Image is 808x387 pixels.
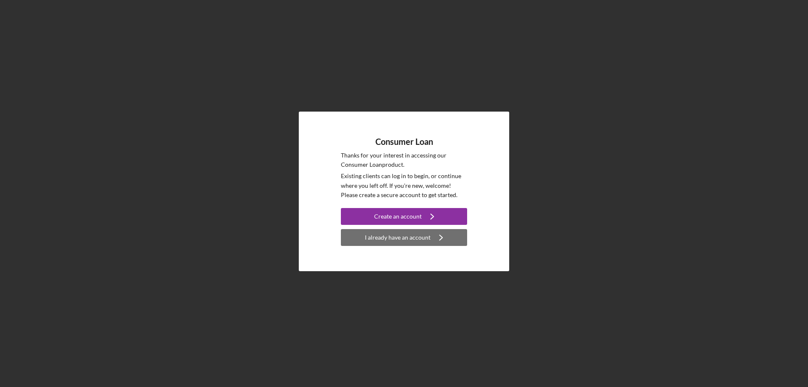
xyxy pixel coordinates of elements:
[341,151,467,170] p: Thanks for your interest in accessing our Consumer Loan product.
[341,171,467,200] p: Existing clients can log in to begin, or continue where you left off. If you're new, welcome! Ple...
[341,208,467,225] button: Create an account
[341,208,467,227] a: Create an account
[365,229,431,246] div: I already have an account
[374,208,422,225] div: Create an account
[375,137,433,147] h4: Consumer Loan
[341,229,467,246] button: I already have an account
